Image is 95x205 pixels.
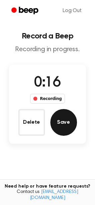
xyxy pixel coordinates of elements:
p: Recording in progress. [5,45,90,54]
a: Log Out [56,3,88,19]
span: Contact us [4,189,91,201]
a: [EMAIL_ADDRESS][DOMAIN_NAME] [30,190,78,200]
div: Recording [30,94,65,104]
a: Beep [7,4,44,17]
span: 0:16 [34,76,61,90]
button: Delete Audio Record [18,109,45,136]
button: Save Audio Record [50,109,77,136]
h1: Record a Beep [5,32,90,40]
